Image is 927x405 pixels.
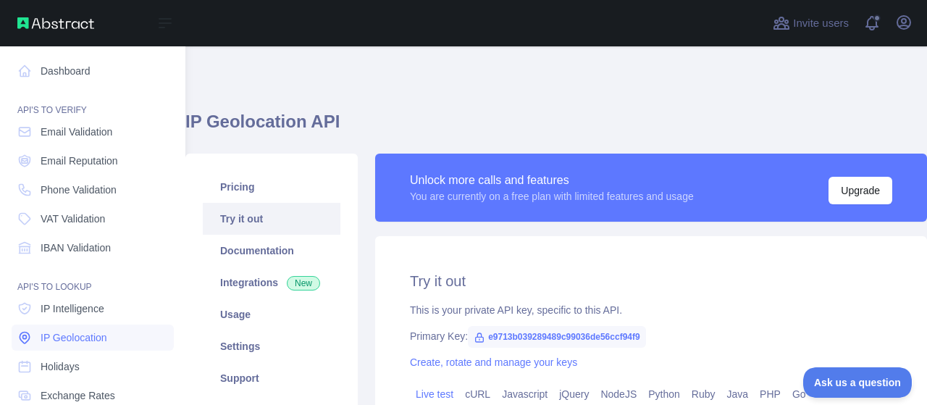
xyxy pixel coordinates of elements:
[203,235,340,267] a: Documentation
[793,15,849,32] span: Invite users
[41,154,118,168] span: Email Reputation
[203,362,340,394] a: Support
[41,388,115,403] span: Exchange Rates
[12,177,174,203] a: Phone Validation
[41,212,105,226] span: VAT Validation
[41,183,117,197] span: Phone Validation
[12,58,174,84] a: Dashboard
[770,12,852,35] button: Invite users
[12,235,174,261] a: IBAN Validation
[41,301,104,316] span: IP Intelligence
[203,330,340,362] a: Settings
[12,325,174,351] a: IP Geolocation
[185,110,927,145] h1: IP Geolocation API
[12,354,174,380] a: Holidays
[203,267,340,298] a: Integrations New
[203,171,340,203] a: Pricing
[41,330,107,345] span: IP Geolocation
[12,264,174,293] div: API'S TO LOOKUP
[803,367,913,398] iframe: Toggle Customer Support
[410,356,577,368] a: Create, rotate and manage your keys
[410,329,892,343] div: Primary Key:
[41,241,111,255] span: IBAN Validation
[12,296,174,322] a: IP Intelligence
[203,298,340,330] a: Usage
[41,125,112,139] span: Email Validation
[41,359,80,374] span: Holidays
[203,203,340,235] a: Try it out
[17,17,94,29] img: Abstract API
[410,172,694,189] div: Unlock more calls and features
[287,276,320,291] span: New
[12,148,174,174] a: Email Reputation
[410,271,892,291] h2: Try it out
[410,189,694,204] div: You are currently on a free plan with limited features and usage
[468,326,646,348] span: e9713b039289489c99036de56ccf94f9
[829,177,892,204] button: Upgrade
[12,119,174,145] a: Email Validation
[12,206,174,232] a: VAT Validation
[12,87,174,116] div: API'S TO VERIFY
[410,303,892,317] div: This is your private API key, specific to this API.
